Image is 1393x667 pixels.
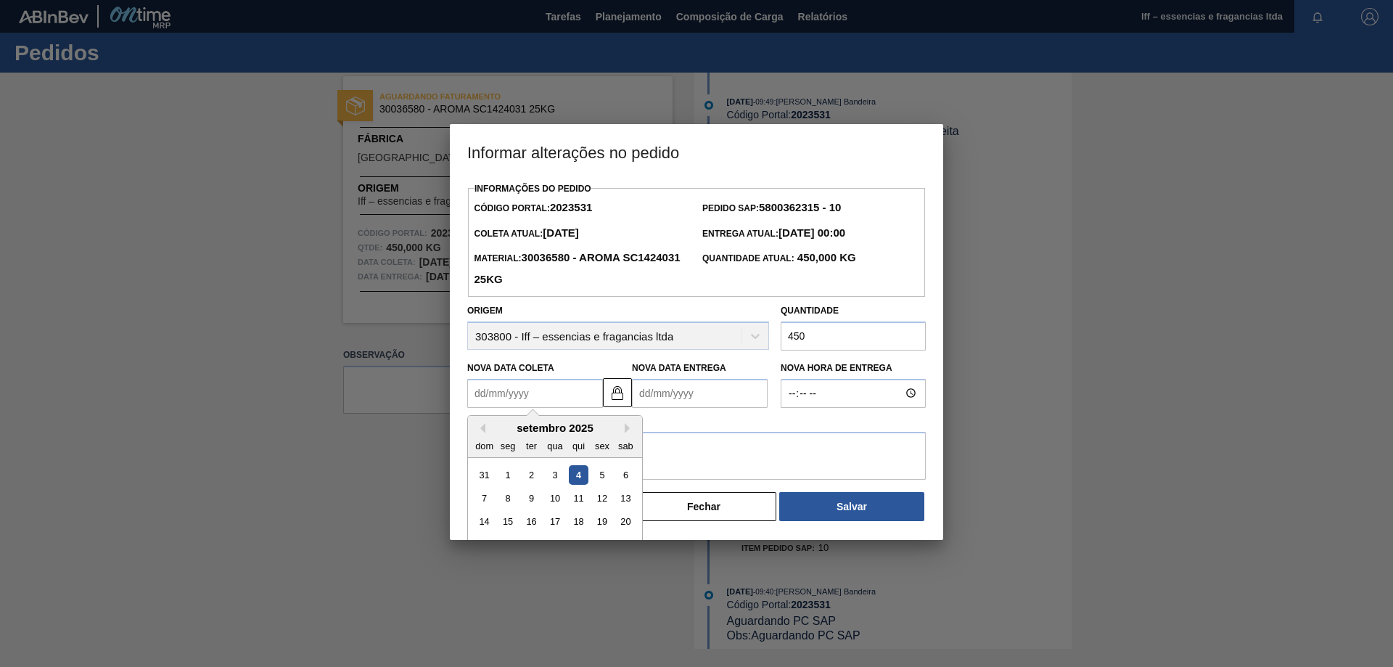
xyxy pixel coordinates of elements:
span: Pedido SAP: [702,203,841,213]
div: Choose segunda-feira, 22 de setembro de 2025 [498,536,518,555]
div: Choose quarta-feira, 3 de setembro de 2025 [545,465,564,484]
div: Choose quinta-feira, 25 de setembro de 2025 [569,536,588,555]
div: Choose domingo, 21 de setembro de 2025 [474,536,494,555]
div: qui [569,435,588,455]
div: Choose sexta-feira, 12 de setembro de 2025 [592,488,612,508]
div: seg [498,435,518,455]
div: Choose quarta-feira, 24 de setembro de 2025 [545,536,564,555]
span: Entrega Atual: [702,229,845,239]
div: Choose terça-feira, 16 de setembro de 2025 [522,512,541,531]
div: Choose sexta-feira, 5 de setembro de 2025 [592,465,612,484]
div: Choose terça-feira, 9 de setembro de 2025 [522,488,541,508]
div: Choose quarta-feira, 17 de setembro de 2025 [545,512,564,531]
span: Material: [474,253,680,285]
div: Choose sábado, 20 de setembro de 2025 [616,512,636,531]
div: sab [616,435,636,455]
div: dom [474,435,494,455]
div: Choose segunda-feira, 15 de setembro de 2025 [498,512,518,531]
div: Choose sábado, 6 de setembro de 2025 [616,465,636,484]
strong: [DATE] [543,226,579,239]
div: Choose quarta-feira, 10 de setembro de 2025 [545,488,564,508]
div: Choose sexta-feira, 26 de setembro de 2025 [592,536,612,555]
button: locked [603,378,632,407]
div: Choose segunda-feira, 1 de setembro de 2025 [498,465,518,484]
div: Choose domingo, 31 de agosto de 2025 [474,465,494,484]
div: Choose quinta-feira, 11 de setembro de 2025 [569,488,588,508]
div: Choose terça-feira, 2 de setembro de 2025 [522,465,541,484]
div: Choose quinta-feira, 4 de setembro de 2025 [569,465,588,484]
label: Nova Data Entrega [632,363,726,373]
label: Origem [467,306,503,316]
strong: 450,000 KG [794,251,856,263]
label: Nova Data Coleta [467,363,554,373]
div: qua [545,435,564,455]
img: locked [609,384,626,401]
button: Salvar [779,492,924,521]
div: Choose segunda-feira, 8 de setembro de 2025 [498,488,518,508]
label: Nova Hora de Entrega [781,358,926,379]
div: Choose quinta-feira, 18 de setembro de 2025 [569,512,588,531]
strong: [DATE] 00:00 [778,226,845,239]
label: Informações do Pedido [474,184,591,194]
div: Choose terça-feira, 23 de setembro de 2025 [522,536,541,555]
span: Quantidade Atual: [702,253,856,263]
div: sex [592,435,612,455]
button: Previous Month [475,423,485,433]
label: Observação [467,412,926,433]
div: Choose sábado, 27 de setembro de 2025 [616,536,636,555]
div: month 2025-09 [472,462,637,580]
strong: 5800362315 - 10 [759,201,841,213]
div: setembro 2025 [468,422,642,434]
div: Choose domingo, 7 de setembro de 2025 [474,488,494,508]
div: Choose domingo, 14 de setembro de 2025 [474,512,494,531]
button: Fechar [631,492,776,521]
span: Código Portal: [474,203,592,213]
h3: Informar alterações no pedido [450,124,943,179]
label: Quantidade [781,306,839,316]
input: dd/mm/yyyy [467,379,603,408]
strong: 30036580 - AROMA SC1424031 25KG [474,251,680,285]
button: Next Month [625,423,635,433]
div: Choose sexta-feira, 19 de setembro de 2025 [592,512,612,531]
input: dd/mm/yyyy [632,379,768,408]
div: Choose sábado, 13 de setembro de 2025 [616,488,636,508]
span: Coleta Atual: [474,229,578,239]
div: ter [522,435,541,455]
strong: 2023531 [550,201,592,213]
